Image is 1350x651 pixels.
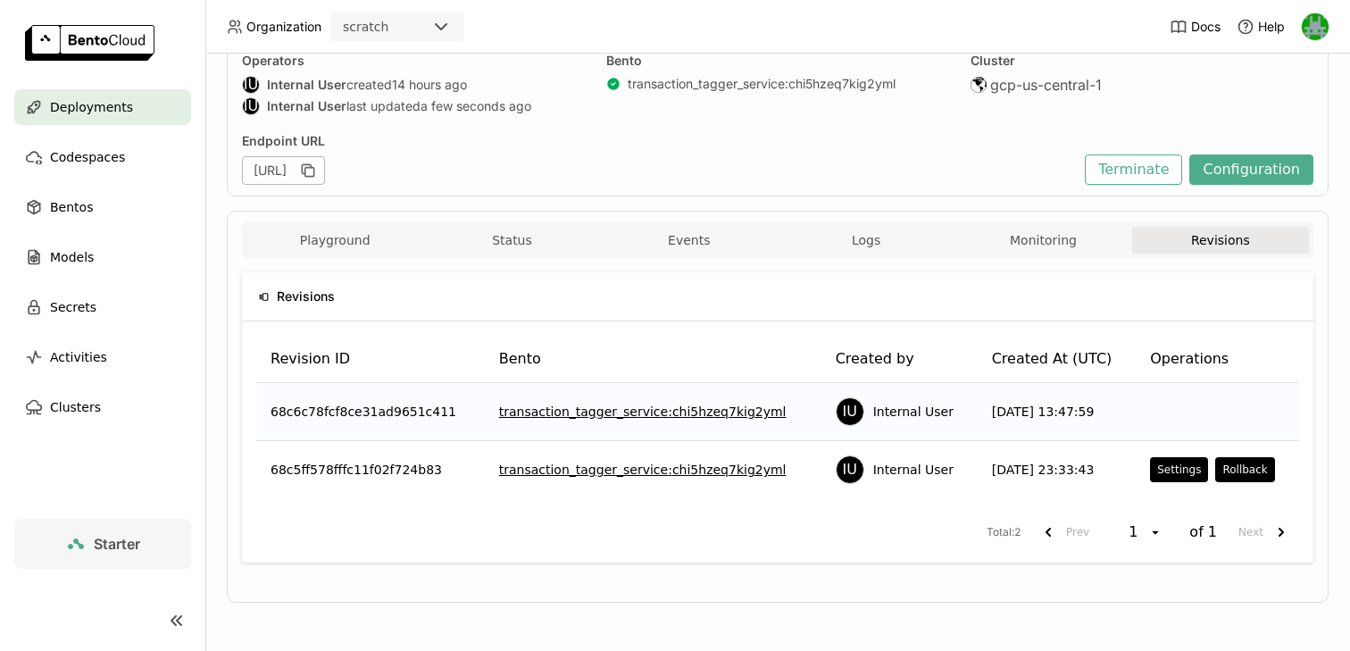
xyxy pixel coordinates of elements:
span: Clusters [50,396,101,418]
button: Configuration [1189,154,1313,185]
a: Models [14,239,191,275]
span: Organization [246,19,321,35]
a: Starter [14,519,191,569]
span: a few seconds ago [421,98,531,114]
span: Docs [1191,19,1221,35]
div: Internal User [242,97,260,115]
span: Revisions [277,287,335,306]
div: IU [837,456,863,483]
div: scratch [343,18,388,36]
a: Docs [1170,18,1221,36]
div: created [242,76,585,94]
td: [DATE] 13:47:59 [978,383,1137,441]
span: Internal User [873,461,954,479]
div: Rollback [1222,463,1267,477]
span: gcp-us-central-1 [990,76,1102,94]
div: Internal User [836,455,864,484]
span: 14 hours ago [392,77,467,93]
a: Secrets [14,289,191,325]
span: Help [1258,19,1285,35]
a: Bentos [14,189,191,225]
a: Codespaces [14,139,191,175]
button: Terminate [1085,154,1182,185]
span: Deployments [50,96,133,118]
div: Cluster [971,53,1313,69]
div: Help [1237,18,1285,36]
div: Endpoint URL [242,133,1076,149]
span: Models [50,246,94,268]
button: Playground [246,227,423,254]
span: 68c6c78fcf8ce31ad9651c411 [271,403,456,421]
a: Clusters [14,389,191,425]
th: Operations [1136,336,1299,383]
span: Codespaces [50,146,125,168]
div: Internal User [836,397,864,426]
span: 68c5ff578fffc11f02f724b83 [271,461,442,479]
a: transaction_tagger_service:chi5hzeq7kig2yml [499,403,787,421]
a: transaction_tagger_service:chi5hzeq7kig2yml [499,461,787,479]
span: Bentos [50,196,93,218]
span: Total : 2 [987,524,1021,541]
div: [URL] [242,156,325,185]
th: Created At (UTC) [978,336,1137,383]
button: Revisions [1132,227,1309,254]
span: Starter [94,535,140,553]
div: Operators [242,53,585,69]
div: IU [243,77,259,93]
div: 1 [1123,523,1148,541]
button: Status [423,227,600,254]
span: Secrets [50,296,96,318]
img: Sean Hickey [1302,13,1329,40]
a: Deployments [14,89,191,125]
span: of 1 [1189,523,1217,541]
div: IU [837,398,863,425]
strong: Internal User [267,98,346,114]
div: Internal User [242,76,260,94]
strong: Internal User [267,77,346,93]
button: Monitoring [954,227,1131,254]
div: Bento [606,53,949,69]
button: Settings [1150,457,1208,482]
button: next page. current page 1 of 1 [1231,516,1299,548]
button: Events [601,227,778,254]
a: transaction_tagger_service:chi5hzeq7kig2yml [628,76,896,92]
button: Rollback [1215,457,1274,482]
a: Activities [14,339,191,375]
div: Settings [1157,463,1201,477]
span: Activities [50,346,107,368]
div: last updated [242,97,585,115]
button: previous page. current page 1 of 1 [1030,516,1096,548]
span: Logs [852,232,880,248]
th: Created by [821,336,978,383]
img: logo [25,25,154,61]
input: Selected scratch. [390,19,392,37]
td: [DATE] 23:33:43 [978,441,1137,498]
th: Bento [485,336,821,383]
div: IU [243,98,259,114]
th: Revision ID [256,336,485,383]
svg: open [1148,525,1162,539]
span: Internal User [873,403,954,421]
